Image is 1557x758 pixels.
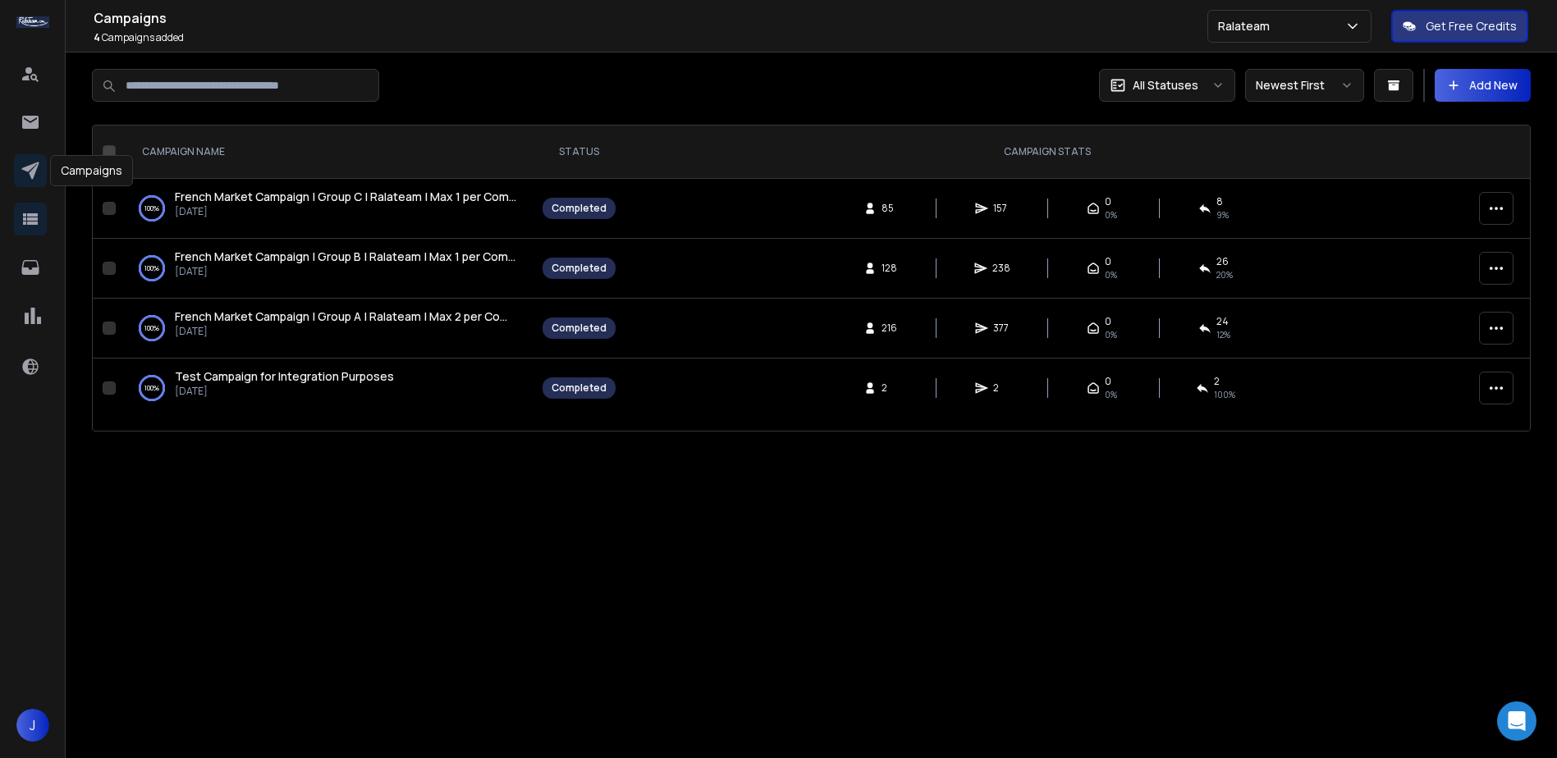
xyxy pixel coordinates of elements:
span: 128 [882,262,898,275]
span: French Market Campaign | Group C | Ralateam | Max 1 per Company [175,189,535,204]
p: [DATE] [175,325,516,338]
button: Get Free Credits [1391,10,1528,43]
span: 0% [1105,208,1117,221]
span: 100 % [1214,388,1235,401]
td: 100%French Market Campaign | Group A | Ralateam | Max 2 per Company[DATE] [122,299,533,358]
div: Open Intercom Messenger [1497,701,1536,741]
span: 238 [992,262,1010,275]
span: 2 [993,381,1010,395]
span: 2 [1214,375,1220,388]
span: 2 [882,381,898,395]
span: 9 % [1216,208,1229,221]
span: 12 % [1216,328,1230,341]
button: J [16,709,49,742]
p: Get Free Credits [1426,18,1517,34]
p: 100 % [144,380,159,396]
span: 20 % [1216,268,1233,281]
span: Test Campaign for Integration Purposes [175,368,394,384]
div: Completed [552,262,607,275]
img: logo [16,16,49,28]
span: 8 [1216,195,1223,208]
span: 85 [882,202,898,215]
a: Test Campaign for Integration Purposes [175,368,394,385]
a: French Market Campaign | Group C | Ralateam | Max 1 per Company [175,189,516,205]
span: 0 [1105,195,1111,208]
p: [DATE] [175,205,516,218]
span: 157 [993,202,1010,215]
span: 216 [882,322,898,335]
button: Newest First [1245,69,1364,102]
p: All Statuses [1133,77,1198,94]
th: CAMPAIGN STATS [625,126,1469,179]
p: [DATE] [175,265,516,278]
p: [DATE] [175,385,394,398]
p: 100 % [144,200,159,217]
div: Campaigns [50,155,133,186]
td: 100%French Market Campaign | Group B | Ralateam | Max 1 per Company[DATE] [122,239,533,299]
span: 0 [1105,375,1111,388]
a: French Market Campaign | Group B | Ralateam | Max 1 per Company [175,249,516,265]
span: 377 [993,322,1010,335]
div: Completed [552,381,607,395]
span: 4 [94,30,100,44]
div: Completed [552,322,607,335]
div: Completed [552,202,607,215]
span: 26 [1216,255,1229,268]
p: Campaigns added [94,31,1207,44]
span: 0% [1105,328,1117,341]
span: 0% [1105,268,1117,281]
p: 100 % [144,320,159,336]
h1: Campaigns [94,8,1207,28]
span: French Market Campaign | Group B | Ralateam | Max 1 per Company [175,249,534,264]
span: 0 [1105,315,1111,328]
a: French Market Campaign | Group A | Ralateam | Max 2 per Company [175,308,516,325]
td: 100%Test Campaign for Integration Purposes[DATE] [122,358,533,418]
span: 24 [1216,315,1229,328]
span: French Market Campaign | Group A | Ralateam | Max 2 per Company [175,308,536,324]
td: 100%French Market Campaign | Group C | Ralateam | Max 1 per Company[DATE] [122,179,533,239]
span: 0 [1105,255,1111,268]
th: STATUS [533,126,625,179]
p: 100 % [144,260,159,276]
span: 0% [1105,388,1117,401]
th: CAMPAIGN NAME [122,126,533,179]
button: Add New [1435,69,1531,102]
p: Ralateam [1218,18,1276,34]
